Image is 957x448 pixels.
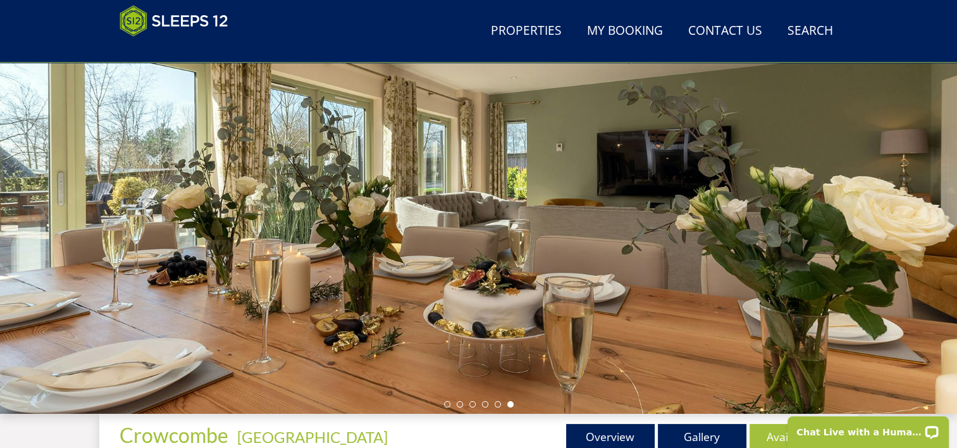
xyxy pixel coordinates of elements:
img: Sleeps 12 [120,5,228,37]
span: - [232,428,388,446]
a: Contact Us [683,17,767,46]
a: Crowcombe [120,423,232,447]
span: Crowcombe [120,423,228,447]
a: Properties [486,17,567,46]
a: My Booking [582,17,668,46]
iframe: LiveChat chat widget [779,408,957,448]
a: [GEOGRAPHIC_DATA] [237,428,388,446]
iframe: Customer reviews powered by Trustpilot [113,44,246,55]
a: Search [782,17,838,46]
